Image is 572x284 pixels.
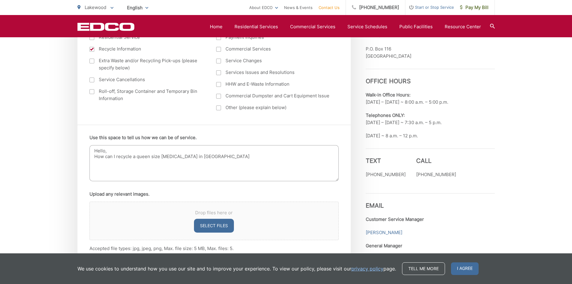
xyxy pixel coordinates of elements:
[460,4,489,11] span: Pay My Bill
[85,5,106,10] span: Lakewood
[416,157,456,164] h3: Call
[366,91,495,106] p: [DATE] – [DATE] ~ 8:00 a.m. – 5:00 p.m.
[451,262,479,275] span: I agree
[89,45,204,53] label: Recycle Information
[216,81,331,88] label: HHW and E-Waste Information
[89,135,197,140] label: Use this space to tell us how we can be of service.
[366,157,406,164] h3: Text
[366,45,495,60] p: P.O. Box 116 [GEOGRAPHIC_DATA]
[366,92,410,98] b: Walk-in Office Hours:
[290,23,335,30] a: Commercial Services
[210,23,222,30] a: Home
[216,69,331,76] label: Services Issues and Resolutions
[366,112,495,126] p: [DATE] – [DATE] ~ 7:30 a.m. – 5 p.m.
[194,219,234,233] button: select files, upload any relevant images.
[249,4,278,11] a: About EDCO
[366,171,406,178] p: [PHONE_NUMBER]
[366,132,495,139] p: [DATE] ~ 8 a.m. – 12 p.m.
[89,191,150,197] label: Upload any relevant images.
[351,265,383,272] a: privacy policy
[366,112,405,118] b: Telephones ONLY:
[216,92,331,99] label: Commercial Dumpster and Cart Equipment Issue
[235,23,278,30] a: Residential Services
[416,171,456,178] p: [PHONE_NUMBER]
[77,23,135,31] a: EDCD logo. Return to the homepage.
[89,76,204,83] label: Service Cancellations
[366,216,424,222] strong: Customer Service Manager
[123,2,153,13] span: English
[89,57,204,72] label: Extra Waste and/or Recycling Pick-ups (please specify below)
[89,34,204,41] label: Residential Service
[402,262,445,275] a: Tell me more
[77,265,396,272] p: We use cookies to understand how you use our site and to improve your experience. To view our pol...
[366,69,495,85] h3: Office Hours
[399,23,433,30] a: Public Facilities
[347,23,387,30] a: Service Schedules
[216,57,331,64] label: Service Changes
[216,45,331,53] label: Commercial Services
[284,4,313,11] a: News & Events
[366,243,402,249] strong: General Manager
[89,88,204,102] label: Roll-off, Storage Container and Temporary Bin Information
[366,193,495,209] h3: Email
[366,229,402,236] a: [PERSON_NAME]
[97,209,331,216] span: Drop files here or
[89,246,234,251] span: Accepted file types: jpg, jpeg, png, Max. file size: 5 MB, Max. files: 5.
[319,4,340,11] a: Contact Us
[216,34,331,41] label: Payment Inquiries
[445,23,481,30] a: Resource Center
[216,104,331,111] label: Other (please explain below)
